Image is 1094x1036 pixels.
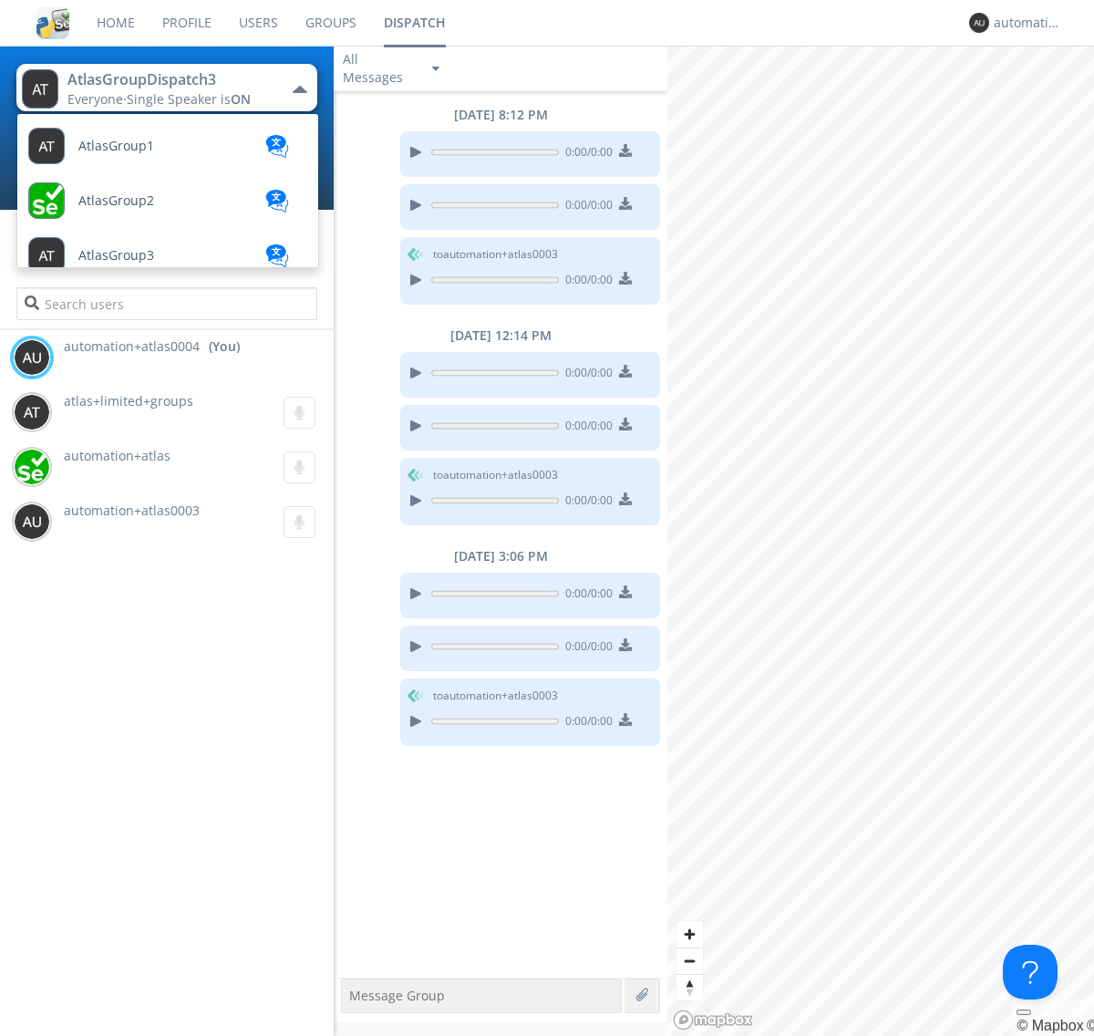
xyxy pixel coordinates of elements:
img: translation-blue.svg [263,190,291,212]
span: automation+atlas0004 [64,337,200,356]
span: 0:00 / 0:00 [559,713,613,733]
span: AtlasGroup2 [78,194,154,208]
a: Mapbox [1017,1018,1083,1033]
div: [DATE] 8:12 PM [334,106,667,124]
div: (You) [209,337,240,356]
button: Zoom out [676,948,703,974]
span: AtlasGroup1 [78,140,154,153]
span: 0:00 / 0:00 [559,365,613,385]
img: translation-blue.svg [263,135,291,158]
span: 0:00 / 0:00 [559,144,613,164]
img: 373638.png [14,503,50,540]
img: 373638.png [22,69,58,109]
img: translation-blue.svg [263,244,291,267]
button: Zoom in [676,921,703,948]
span: atlas+limited+groups [64,392,193,409]
div: [DATE] 12:14 PM [334,326,667,345]
span: AtlasGroup3 [78,249,154,263]
span: 0:00 / 0:00 [559,492,613,513]
div: Everyone · [67,90,273,109]
img: 373638.png [969,13,989,33]
a: Mapbox logo [673,1010,753,1031]
img: d2d01cd9b4174d08988066c6d424eccd [14,449,50,485]
img: 373638.png [14,339,50,376]
img: download media button [619,492,632,505]
span: to automation+atlas0003 [433,688,558,704]
span: 0:00 / 0:00 [559,638,613,658]
img: caret-down-sm.svg [432,67,439,71]
img: download media button [619,638,632,651]
button: Reset bearing to north [676,974,703,1000]
img: download media button [619,585,632,598]
span: to automation+atlas0003 [433,246,558,263]
span: 0:00 / 0:00 [559,418,613,438]
button: Toggle attribution [1017,1010,1031,1015]
img: download media button [619,418,632,430]
img: download media button [619,272,632,285]
img: cddb5a64eb264b2086981ab96f4c1ba7 [36,6,69,39]
img: download media button [619,197,632,210]
div: [DATE] 3:06 PM [334,547,667,565]
span: ON [231,90,251,108]
iframe: Toggle Customer Support [1003,945,1058,1000]
div: All Messages [343,50,416,87]
img: download media button [619,144,632,157]
img: download media button [619,713,632,726]
span: automation+atlas [64,447,170,464]
span: 0:00 / 0:00 [559,585,613,606]
span: to automation+atlas0003 [433,467,558,483]
span: 0:00 / 0:00 [559,272,613,292]
span: Zoom out [676,948,703,974]
img: 373638.png [14,394,50,430]
span: 0:00 / 0:00 [559,197,613,217]
input: Search users [16,287,316,320]
img: download media button [619,365,632,378]
ul: AtlasGroupDispatch3Everyone·Single Speaker isON [16,113,319,268]
div: AtlasGroupDispatch3 [67,69,273,90]
div: automation+atlas0004 [994,14,1062,32]
button: AtlasGroupDispatch3Everyone·Single Speaker isON [16,64,316,111]
span: Single Speaker is [127,90,251,108]
span: automation+atlas0003 [64,502,200,519]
